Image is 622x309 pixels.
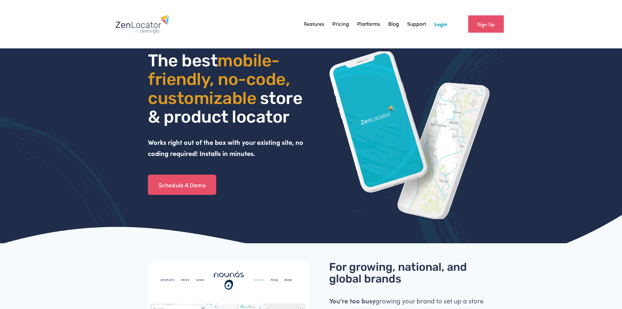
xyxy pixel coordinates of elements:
[329,260,470,285] span: For growing, national, and global brands
[148,50,217,71] span: The best
[407,19,426,29] a: Support
[148,50,294,108] span: mobile- friendly, no-code, customizable
[329,296,375,305] strong: You're too busy
[304,19,324,29] a: Features
[388,19,399,29] a: Blog
[148,175,216,195] a: Schedule A Demo
[329,51,490,219] img: ZenLocator phone mockup gif
[148,88,306,127] span: store & product locator
[434,19,447,29] a: Login
[357,19,380,29] a: Platforms
[332,19,349,29] a: Pricing
[115,14,169,34] img: Zenlocator
[148,138,305,158] strong: Works right out of the box with your existing site, no coding required! Installs in minutes.
[468,15,504,33] a: Sign Up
